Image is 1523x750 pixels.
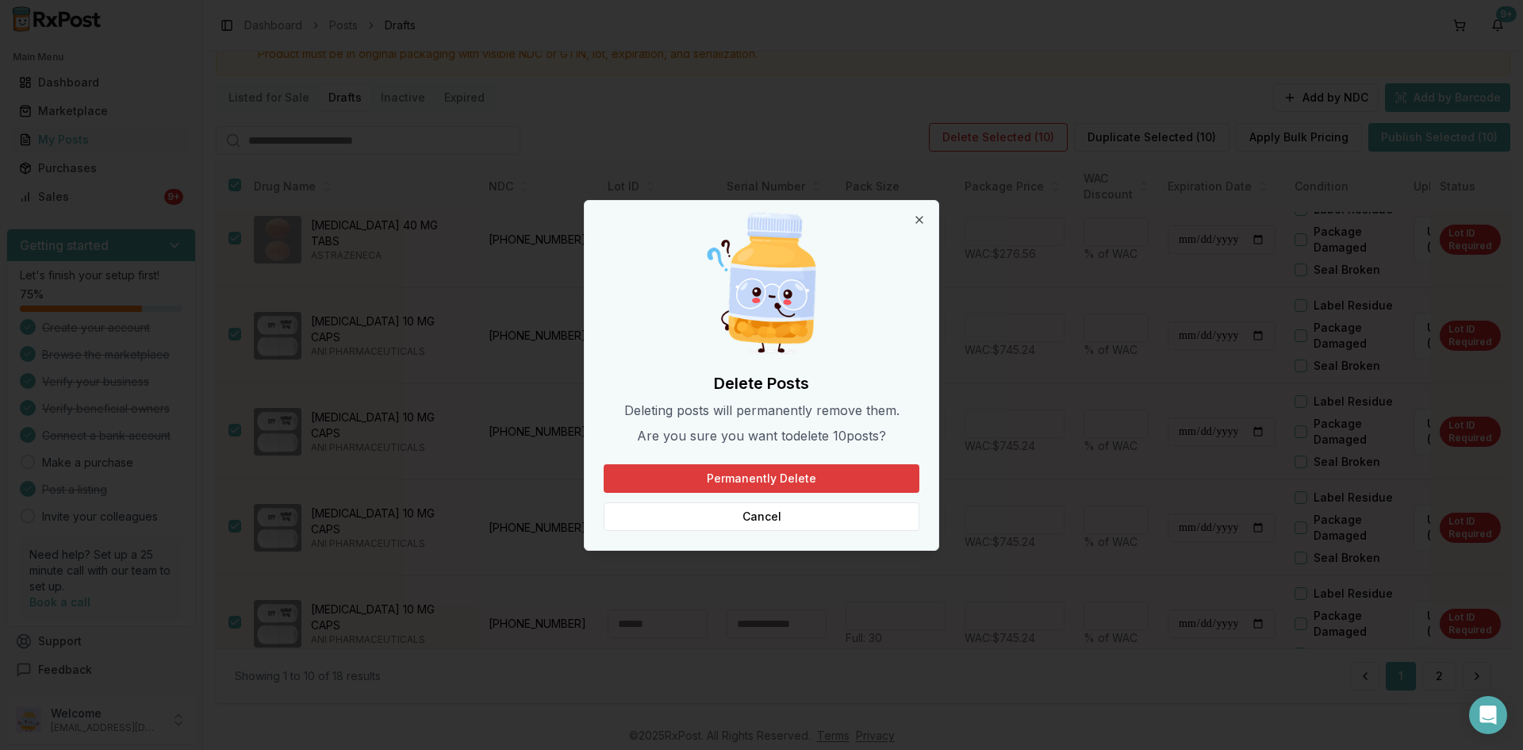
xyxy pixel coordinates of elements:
h2: Delete Posts [604,372,919,394]
button: Cancel [604,502,919,531]
img: Curious Pill Bottle [685,207,838,360]
button: Permanently Delete [604,464,919,493]
p: Deleting posts will permanently remove them. [604,401,919,420]
p: Are you sure you want to delete 10 post s ? [604,426,919,445]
